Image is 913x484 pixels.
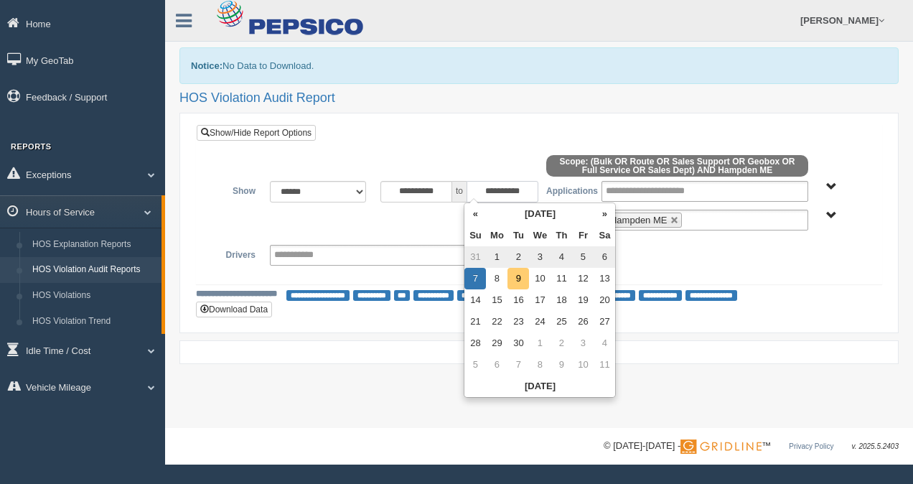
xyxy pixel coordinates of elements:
[179,47,899,84] div: No Data to Download.
[507,354,529,376] td: 7
[551,332,572,354] td: 2
[610,215,667,225] span: Hampden ME
[551,354,572,376] td: 9
[207,181,263,198] label: Show
[196,302,272,317] button: Download Data
[26,309,161,335] a: HOS Violation Trend
[852,442,899,450] span: v. 2025.5.2403
[789,442,833,450] a: Privacy Policy
[546,155,808,177] span: Scope: (Bulk OR Route OR Sales Support OR Geobox OR Full Service OR Sales Dept) AND Hampden ME
[572,268,594,289] td: 12
[594,203,615,225] th: »
[486,289,507,311] td: 15
[464,332,486,354] td: 28
[680,439,762,454] img: Gridline
[594,246,615,268] td: 6
[551,311,572,332] td: 25
[486,203,594,225] th: [DATE]
[594,268,615,289] td: 13
[529,246,551,268] td: 3
[529,289,551,311] td: 17
[452,181,467,203] span: to
[594,289,615,311] td: 20
[594,332,615,354] td: 4
[594,311,615,332] td: 27
[529,354,551,376] td: 8
[572,311,594,332] td: 26
[507,289,529,311] td: 16
[594,354,615,376] td: 11
[26,232,161,258] a: HOS Explanation Reports
[207,245,263,262] label: Drivers
[191,60,223,71] b: Notice:
[486,311,507,332] td: 22
[464,225,486,246] th: Su
[464,311,486,332] td: 21
[572,354,594,376] td: 10
[464,246,486,268] td: 31
[26,283,161,309] a: HOS Violations
[604,439,899,454] div: © [DATE]-[DATE] - ™
[529,332,551,354] td: 1
[486,268,507,289] td: 8
[507,246,529,268] td: 2
[529,311,551,332] td: 24
[572,332,594,354] td: 3
[551,225,572,246] th: Th
[507,268,529,289] td: 9
[464,354,486,376] td: 5
[539,181,594,198] label: Applications
[464,289,486,311] td: 14
[529,268,551,289] td: 10
[26,257,161,283] a: HOS Violation Audit Reports
[529,225,551,246] th: We
[507,332,529,354] td: 30
[486,246,507,268] td: 1
[572,289,594,311] td: 19
[572,246,594,268] td: 5
[486,225,507,246] th: Mo
[551,268,572,289] td: 11
[464,376,615,397] th: [DATE]
[197,125,316,141] a: Show/Hide Report Options
[179,91,899,106] h2: HOS Violation Audit Report
[464,203,486,225] th: «
[486,354,507,376] td: 6
[486,332,507,354] td: 29
[551,289,572,311] td: 18
[572,225,594,246] th: Fr
[551,246,572,268] td: 4
[594,225,615,246] th: Sa
[507,225,529,246] th: Tu
[464,268,486,289] td: 7
[507,311,529,332] td: 23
